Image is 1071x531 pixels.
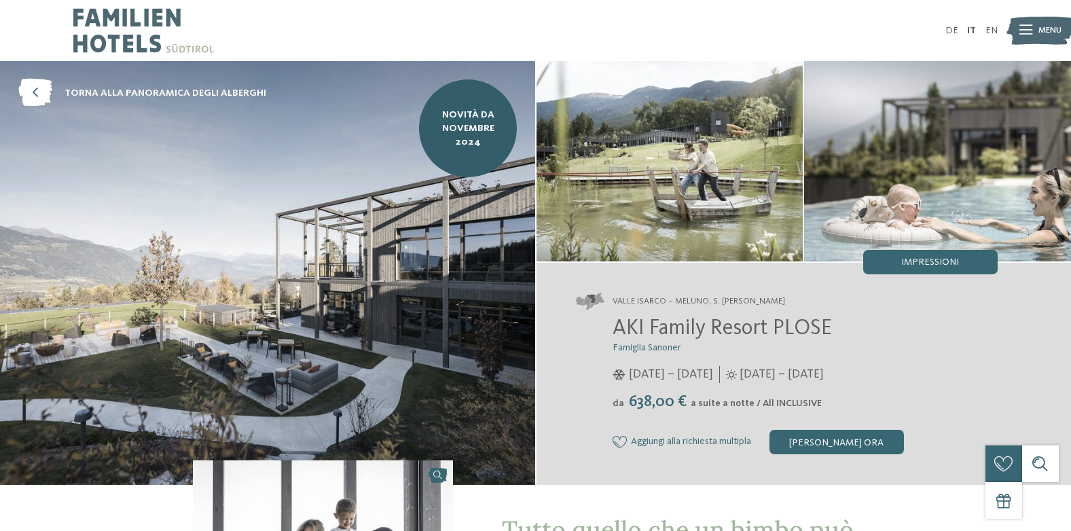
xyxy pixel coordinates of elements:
[65,86,266,100] span: torna alla panoramica degli alberghi
[631,437,751,447] span: Aggiungi alla richiesta multipla
[740,366,824,383] span: [DATE] – [DATE]
[537,61,803,261] img: AKI: tutto quello che un bimbo può desiderare
[985,26,998,35] a: EN
[1038,24,1061,37] span: Menu
[625,394,689,410] span: 638,00 €
[804,61,1071,261] img: AKI: tutto quello che un bimbo può desiderare
[726,369,737,380] i: Orari d'apertura estate
[967,26,976,35] a: IT
[945,26,958,35] a: DE
[769,430,904,454] div: [PERSON_NAME] ora
[429,108,508,149] span: NOVITÀ da novembre 2024
[613,369,625,380] i: Orari d'apertura inverno
[613,295,785,308] span: Valle Isarco – Meluno, S. [PERSON_NAME]
[613,318,832,340] span: AKI Family Resort PLOSE
[613,399,624,408] span: da
[901,257,959,267] span: Impressioni
[691,399,822,408] span: a suite a notte / All INCLUSIVE
[18,79,266,107] a: torna alla panoramica degli alberghi
[629,366,713,383] span: [DATE] – [DATE]
[613,343,681,352] span: Famiglia Sanoner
